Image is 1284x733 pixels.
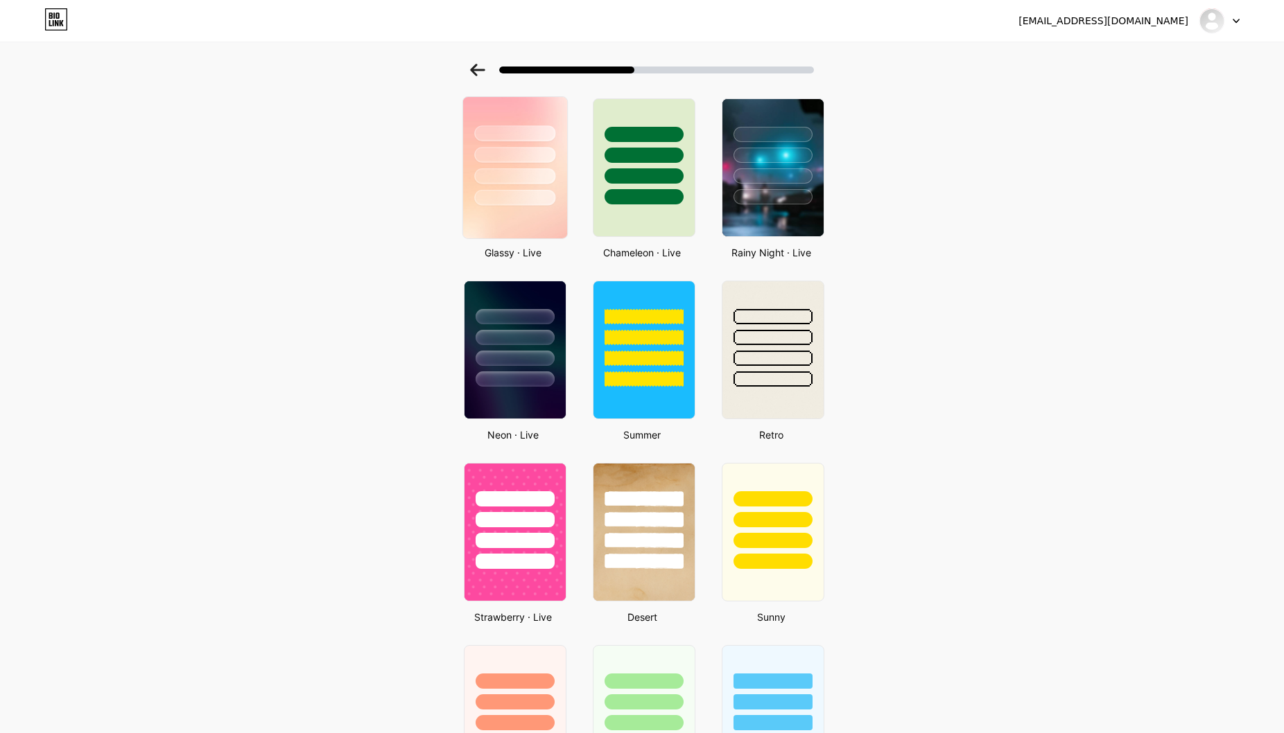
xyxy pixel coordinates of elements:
[463,97,567,238] img: glassmorphism.jpg
[718,245,824,260] div: Rainy Night · Live
[718,610,824,624] div: Sunny
[589,610,695,624] div: Desert
[589,427,695,442] div: Summer
[589,245,695,260] div: Chameleon · Live
[460,427,566,442] div: Neon · Live
[1018,14,1188,28] div: [EMAIL_ADDRESS][DOMAIN_NAME]
[1199,8,1225,34] img: hampsteaddental
[460,610,566,624] div: Strawberry · Live
[718,427,824,442] div: Retro
[460,245,566,260] div: Glassy · Live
